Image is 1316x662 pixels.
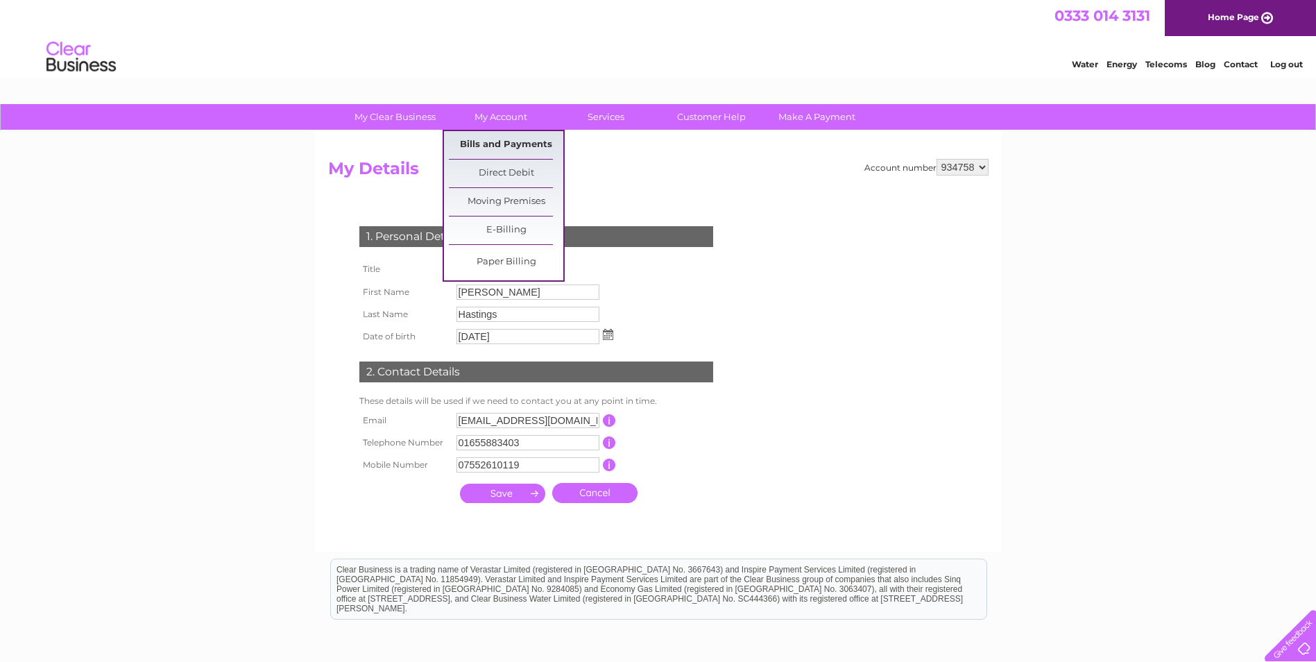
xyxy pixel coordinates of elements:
a: Make A Payment [760,104,874,130]
a: Water [1072,59,1098,69]
a: E-Billing [449,217,563,244]
th: Email [356,409,453,432]
a: Contact [1224,59,1258,69]
a: Customer Help [654,104,769,130]
a: Telecoms [1145,59,1187,69]
div: Clear Business is a trading name of Verastar Limited (registered in [GEOGRAPHIC_DATA] No. 3667643... [331,8,986,67]
td: These details will be used if we need to contact you at any point in time. [356,393,717,409]
th: First Name [356,281,453,303]
a: Log out [1270,59,1303,69]
th: Telephone Number [356,432,453,454]
a: Services [549,104,663,130]
div: 1. Personal Details [359,226,713,247]
a: 0333 014 3131 [1054,7,1150,24]
a: Paper Billing [449,248,563,276]
h2: My Details [328,159,989,185]
th: Mobile Number [356,454,453,476]
th: Date of birth [356,325,453,348]
a: Moving Premises [449,188,563,216]
th: Last Name [356,303,453,325]
a: Cancel [552,483,638,503]
a: Blog [1195,59,1215,69]
a: Bills and Payments [449,131,563,159]
th: Title [356,257,453,281]
a: My Clear Business [338,104,452,130]
div: 2. Contact Details [359,362,713,382]
input: Information [603,436,616,449]
input: Information [603,414,616,427]
img: ... [603,329,613,340]
input: Submit [460,484,545,503]
a: My Account [443,104,558,130]
img: logo.png [46,36,117,78]
input: Information [603,459,616,471]
a: Direct Debit [449,160,563,187]
div: Account number [864,159,989,176]
a: Energy [1106,59,1137,69]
